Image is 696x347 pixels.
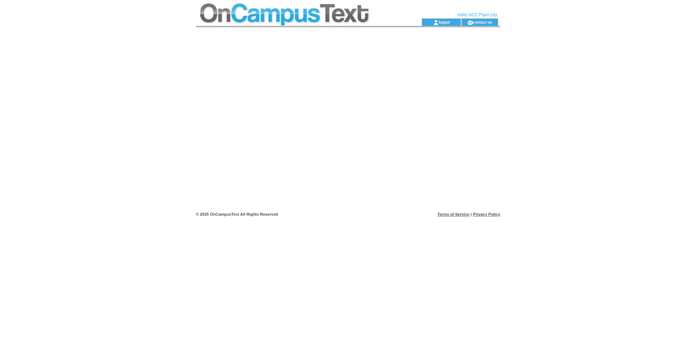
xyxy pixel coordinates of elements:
[473,20,492,24] a: contact us
[433,20,439,25] img: account_icon.gif
[439,20,450,24] a: logout
[196,212,278,216] span: © 2025 OnCampusText All Rights Reserved
[438,212,470,216] a: Terms of Service
[457,12,497,17] span: Hello HCC Plant city
[473,212,500,216] a: Privacy Policy
[471,212,472,216] span: |
[467,20,473,25] img: contact_us_icon.gif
